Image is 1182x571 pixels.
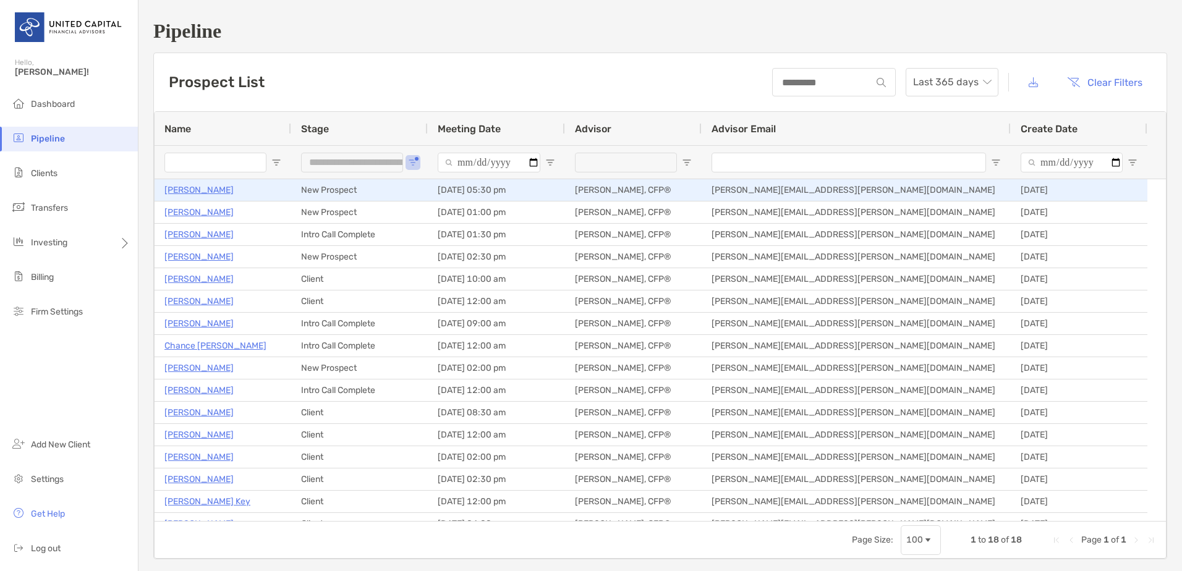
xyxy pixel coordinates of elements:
[565,402,702,423] div: [PERSON_NAME], CFP®
[702,357,1011,379] div: [PERSON_NAME][EMAIL_ADDRESS][PERSON_NAME][DOMAIN_NAME]
[575,123,611,135] span: Advisor
[702,201,1011,223] div: [PERSON_NAME][EMAIL_ADDRESS][PERSON_NAME][DOMAIN_NAME]
[428,424,565,446] div: [DATE] 12:00 am
[11,471,26,486] img: settings icon
[291,246,428,268] div: New Prospect
[1011,201,1147,223] div: [DATE]
[428,357,565,379] div: [DATE] 02:00 pm
[565,179,702,201] div: [PERSON_NAME], CFP®
[702,424,1011,446] div: [PERSON_NAME][EMAIL_ADDRESS][PERSON_NAME][DOMAIN_NAME]
[565,313,702,334] div: [PERSON_NAME], CFP®
[164,472,234,487] a: [PERSON_NAME]
[702,446,1011,468] div: [PERSON_NAME][EMAIL_ADDRESS][PERSON_NAME][DOMAIN_NAME]
[164,227,234,242] p: [PERSON_NAME]
[428,268,565,290] div: [DATE] 10:00 am
[164,449,234,465] a: [PERSON_NAME]
[1011,513,1147,535] div: [DATE]
[1121,535,1126,545] span: 1
[702,290,1011,312] div: [PERSON_NAME][EMAIL_ADDRESS][PERSON_NAME][DOMAIN_NAME]
[428,290,565,312] div: [DATE] 12:00 am
[428,201,565,223] div: [DATE] 01:00 pm
[164,494,250,509] a: [PERSON_NAME] Key
[1066,535,1076,545] div: Previous Page
[565,491,702,512] div: [PERSON_NAME], CFP®
[428,402,565,423] div: [DATE] 08:30 am
[164,316,234,331] a: [PERSON_NAME]
[428,513,565,535] div: [DATE] 04:00 pm
[702,268,1011,290] div: [PERSON_NAME][EMAIL_ADDRESS][PERSON_NAME][DOMAIN_NAME]
[291,513,428,535] div: Client
[565,468,702,490] div: [PERSON_NAME], CFP®
[31,168,57,179] span: Clients
[11,436,26,451] img: add_new_client icon
[31,474,64,484] span: Settings
[1001,535,1009,545] span: of
[1011,402,1147,423] div: [DATE]
[565,201,702,223] div: [PERSON_NAME], CFP®
[153,20,1167,43] h1: Pipeline
[15,67,130,77] span: [PERSON_NAME]!
[15,5,123,49] img: United Capital Logo
[565,357,702,379] div: [PERSON_NAME], CFP®
[31,509,65,519] span: Get Help
[971,535,976,545] span: 1
[702,246,1011,268] div: [PERSON_NAME][EMAIL_ADDRESS][PERSON_NAME][DOMAIN_NAME]
[164,338,266,353] a: Chance [PERSON_NAME]
[428,446,565,468] div: [DATE] 02:00 pm
[565,268,702,290] div: [PERSON_NAME], CFP®
[1111,535,1119,545] span: of
[291,424,428,446] div: Client
[1011,446,1147,468] div: [DATE]
[164,427,234,442] a: [PERSON_NAME]
[702,491,1011,512] div: [PERSON_NAME][EMAIL_ADDRESS][PERSON_NAME][DOMAIN_NAME]
[31,439,90,450] span: Add New Client
[1128,158,1137,167] button: Open Filter Menu
[901,525,941,555] div: Page Size
[1011,491,1147,512] div: [DATE]
[11,505,26,520] img: get-help icon
[31,99,75,109] span: Dashboard
[291,179,428,201] div: New Prospect
[1021,153,1123,172] input: Create Date Filter Input
[291,446,428,468] div: Client
[1058,69,1152,96] button: Clear Filters
[291,268,428,290] div: Client
[164,153,266,172] input: Name Filter Input
[565,379,702,401] div: [PERSON_NAME], CFP®
[991,158,1001,167] button: Open Filter Menu
[1146,535,1156,545] div: Last Page
[271,158,281,167] button: Open Filter Menu
[1011,268,1147,290] div: [DATE]
[291,201,428,223] div: New Prospect
[702,513,1011,535] div: [PERSON_NAME][EMAIL_ADDRESS][PERSON_NAME][DOMAIN_NAME]
[978,535,986,545] span: to
[438,123,501,135] span: Meeting Date
[565,446,702,468] div: [PERSON_NAME], CFP®
[291,491,428,512] div: Client
[988,535,999,545] span: 18
[291,468,428,490] div: Client
[906,535,923,545] div: 100
[1011,468,1147,490] div: [DATE]
[565,335,702,357] div: [PERSON_NAME], CFP®
[11,130,26,145] img: pipeline icon
[31,203,68,213] span: Transfers
[291,379,428,401] div: Intro Call Complete
[712,153,986,172] input: Advisor Email Filter Input
[565,513,702,535] div: [PERSON_NAME], CFP®
[164,516,234,531] a: [PERSON_NAME]
[164,405,234,420] a: [PERSON_NAME]
[1011,335,1147,357] div: [DATE]
[682,158,692,167] button: Open Filter Menu
[1131,535,1141,545] div: Next Page
[291,335,428,357] div: Intro Call Complete
[164,123,191,135] span: Name
[291,402,428,423] div: Client
[1011,290,1147,312] div: [DATE]
[428,468,565,490] div: [DATE] 02:30 pm
[428,179,565,201] div: [DATE] 05:30 pm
